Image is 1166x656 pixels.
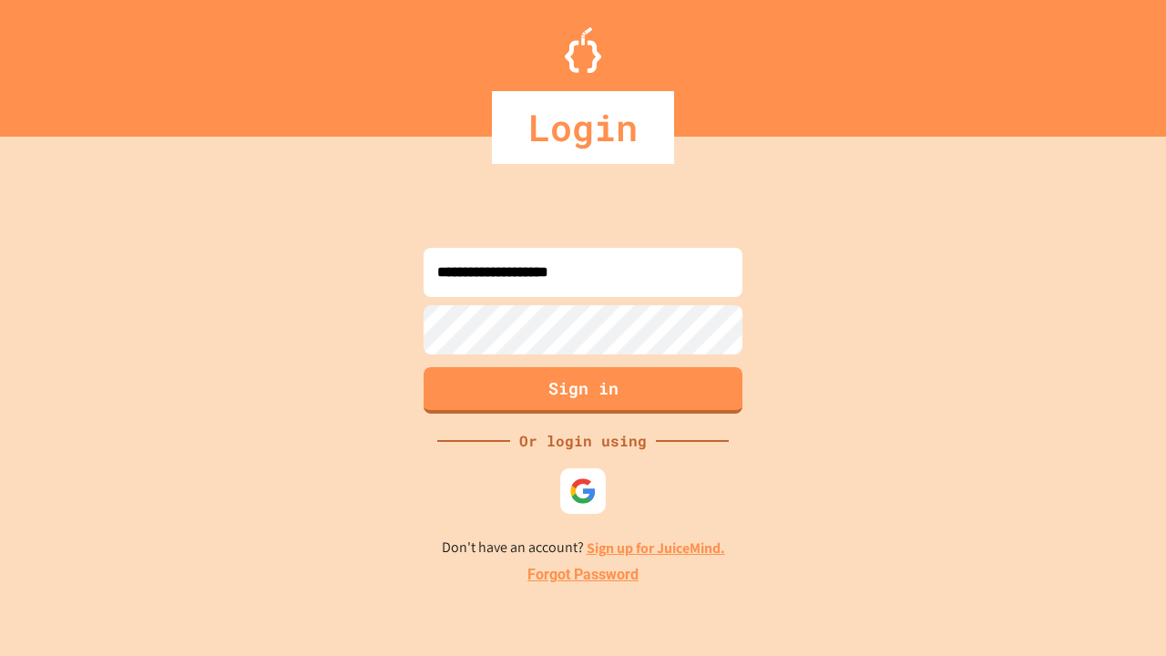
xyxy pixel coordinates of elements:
iframe: chat widget [1015,504,1148,581]
img: google-icon.svg [569,477,597,505]
div: Or login using [510,430,656,452]
img: Logo.svg [565,27,601,73]
p: Don't have an account? [442,537,725,559]
iframe: chat widget [1089,583,1148,638]
a: Sign up for JuiceMind. [587,538,725,558]
div: Login [492,91,674,164]
a: Forgot Password [527,564,639,586]
button: Sign in [424,367,742,414]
